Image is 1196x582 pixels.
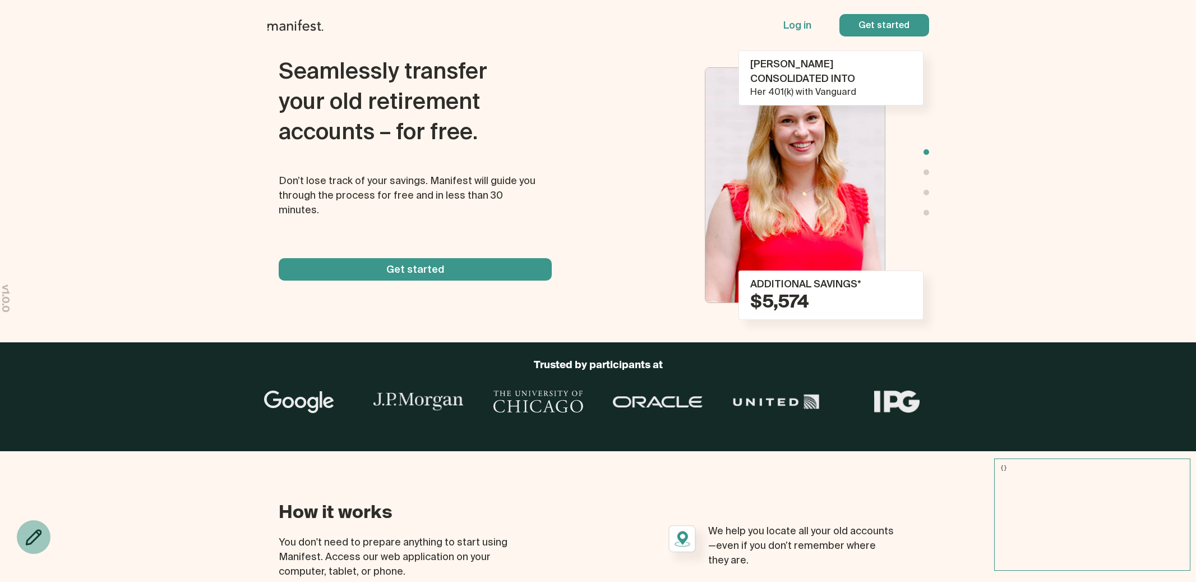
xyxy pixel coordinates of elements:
div: [PERSON_NAME] CONSOLIDATED INTO [750,57,912,86]
p: Don’t lose track of your savings. Manifest will guide you through the process for free and in les... [279,174,566,218]
img: University of Chicago [493,391,583,413]
h3: $5,574 [750,291,912,314]
pre: {} [994,459,1190,571]
img: Google [254,391,344,413]
img: J.P Morgan [373,393,463,411]
button: Get started [279,258,552,281]
h1: Seamlessly transfer your old retirement accounts – for free. [279,56,566,147]
img: Oracle [613,396,703,408]
h3: How it works [279,502,529,524]
img: Meredith [705,68,885,308]
div: ADDITIONAL SAVINGS* [750,277,912,291]
div: Her 401(k) with Vanguard [750,86,912,99]
button: Log in [783,18,811,33]
button: Get started [839,14,929,36]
